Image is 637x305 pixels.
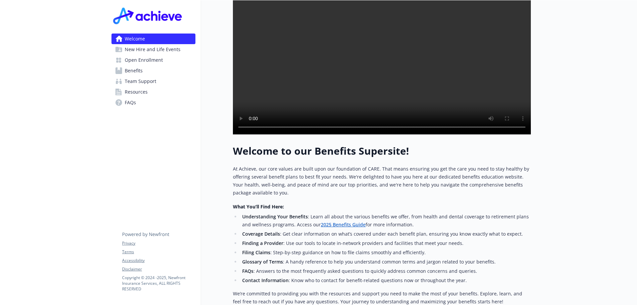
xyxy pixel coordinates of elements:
a: 2025 Benefits Guide [321,221,366,228]
a: Open Enrollment [111,55,195,65]
a: Team Support [111,76,195,87]
a: Benefits [111,65,195,76]
a: New Hire and Life Events [111,44,195,55]
strong: Finding a Provider [242,240,283,246]
a: Disclaimer [122,266,195,272]
li: : Answers to the most frequently asked questions to quickly address common concerns and queries. [240,267,531,275]
strong: Glossary of Terms [242,259,283,265]
span: Welcome [125,34,145,44]
strong: Understanding Your Benefits [242,213,308,220]
a: FAQs [111,97,195,108]
strong: Filing Claims [242,249,270,256]
a: Welcome [111,34,195,44]
span: Open Enrollment [125,55,163,65]
li: : Get clear information on what’s covered under each benefit plan, ensuring you know exactly what... [240,230,531,238]
span: Benefits [125,65,143,76]
p: At Achieve, our core values are built upon our foundation of CARE. That means ensuring you get th... [233,165,531,197]
span: Resources [125,87,148,97]
p: Copyright © 2024 - 2025 , Newfront Insurance Services, ALL RIGHTS RESERVED [122,275,195,292]
li: : Step-by-step guidance on how to file claims smoothly and efficiently. [240,249,531,257]
li: : Use our tools to locate in-network providers and facilities that meet your needs. [240,239,531,247]
a: Privacy [122,240,195,246]
span: Team Support [125,76,156,87]
li: : Know who to contact for benefit-related questions now or throughout the year. [240,276,531,284]
strong: Coverage Details [242,231,280,237]
li: : A handy reference to help you understand common terms and jargon related to your benefits. [240,258,531,266]
span: New Hire and Life Events [125,44,180,55]
a: Terms [122,249,195,255]
strong: FAQs [242,268,253,274]
h1: Welcome to our Benefits Supersite! [233,145,531,157]
a: Resources [111,87,195,97]
strong: What You’ll Find Here: [233,203,284,210]
a: Accessibility [122,258,195,264]
li: : Learn all about the various benefits we offer, from health and dental coverage to retirement pl... [240,213,531,229]
span: FAQs [125,97,136,108]
strong: Contact Information [242,277,289,283]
